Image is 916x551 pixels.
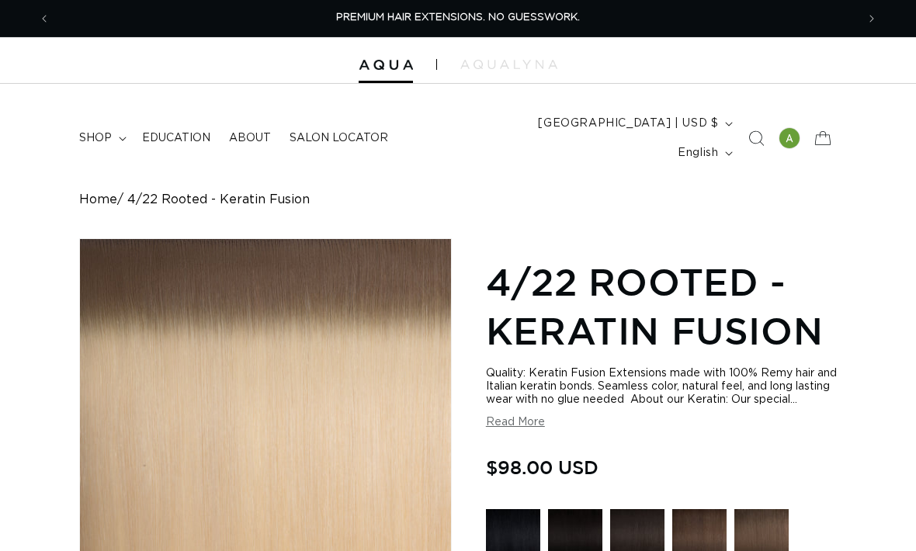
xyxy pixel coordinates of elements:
span: [GEOGRAPHIC_DATA] | USD $ [538,116,718,132]
img: Aqua Hair Extensions [359,60,413,71]
span: PREMIUM HAIR EXTENSIONS. NO GUESSWORK. [336,12,580,23]
button: Next announcement [855,4,889,33]
span: 4/22 Rooted - Keratin Fusion [127,192,310,207]
span: Education [142,131,210,145]
a: Salon Locator [280,122,397,154]
h1: 4/22 Rooted - Keratin Fusion [486,258,837,355]
button: [GEOGRAPHIC_DATA] | USD $ [529,109,739,138]
button: English [668,138,739,168]
summary: shop [70,122,133,154]
span: shop [79,131,112,145]
button: Previous announcement [27,4,61,33]
nav: breadcrumbs [79,192,837,207]
span: About [229,131,271,145]
a: About [220,122,280,154]
summary: Search [739,121,773,155]
a: Home [79,192,117,207]
span: English [678,145,718,161]
button: Read More [486,416,545,429]
span: Salon Locator [290,131,388,145]
span: $98.00 USD [486,452,599,482]
a: Education [133,122,220,154]
div: Quality: Keratin Fusion Extensions made with 100% Remy hair and Italian keratin bonds. Seamless c... [486,367,837,407]
img: aqualyna.com [460,60,557,69]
